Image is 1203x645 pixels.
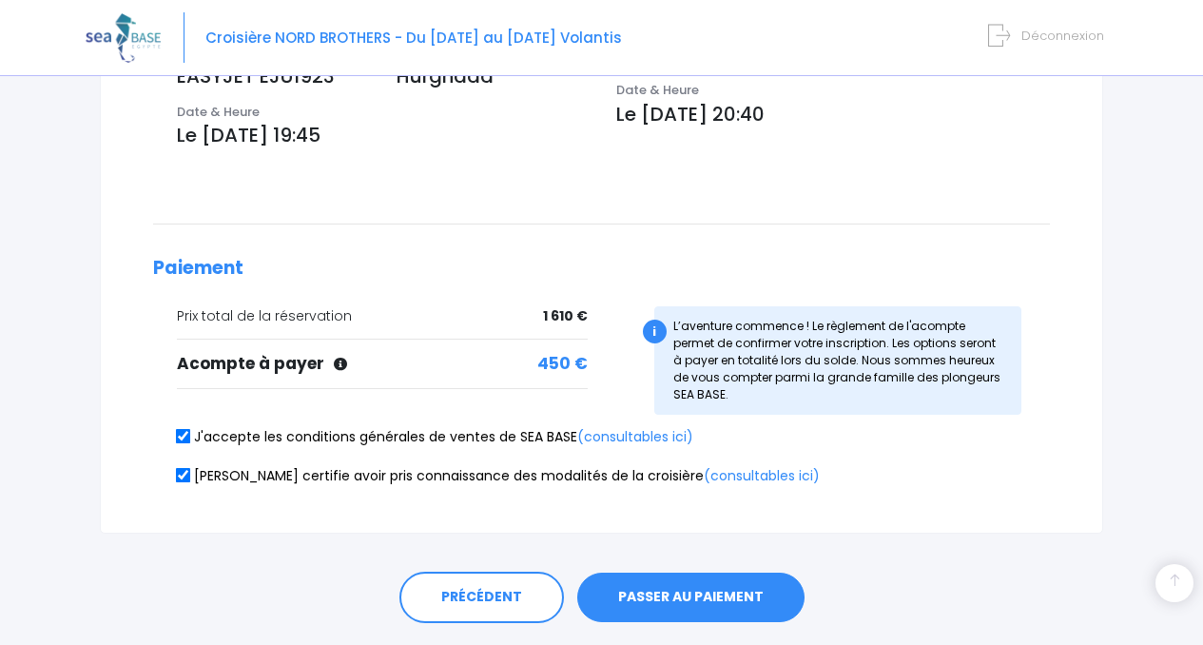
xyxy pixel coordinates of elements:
div: Acompte à payer [177,352,588,377]
p: Le [DATE] 19:45 [177,121,588,149]
a: (consultables ici) [704,466,820,485]
span: Croisière NORD BROTHERS - Du [DATE] au [DATE] Volantis [205,28,622,48]
div: Prix total de la réservation [177,306,588,326]
span: 450 € [537,352,588,377]
h2: Paiement [153,258,1050,280]
button: PASSER AU PAIEMENT [577,573,805,622]
input: [PERSON_NAME] certifie avoir pris connaissance des modalités de la croisière(consultables ici) [176,467,191,482]
a: (consultables ici) [577,427,693,446]
input: J'accepte les conditions générales de ventes de SEA BASE(consultables ici) [176,429,191,444]
div: L’aventure commence ! Le règlement de l'acompte permet de confirmer votre inscription. Les option... [654,306,1022,415]
a: PRÉCÉDENT [399,572,564,623]
span: 1 610 € [543,306,588,326]
span: Date & Heure [177,103,260,121]
span: Déconnexion [1021,27,1104,45]
label: [PERSON_NAME] certifie avoir pris connaissance des modalités de la croisière [177,466,820,486]
p: Le [DATE] 20:40 [616,100,1051,128]
label: J'accepte les conditions générales de ventes de SEA BASE [177,427,693,447]
span: Date & Heure [616,81,699,99]
div: i [643,320,667,343]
